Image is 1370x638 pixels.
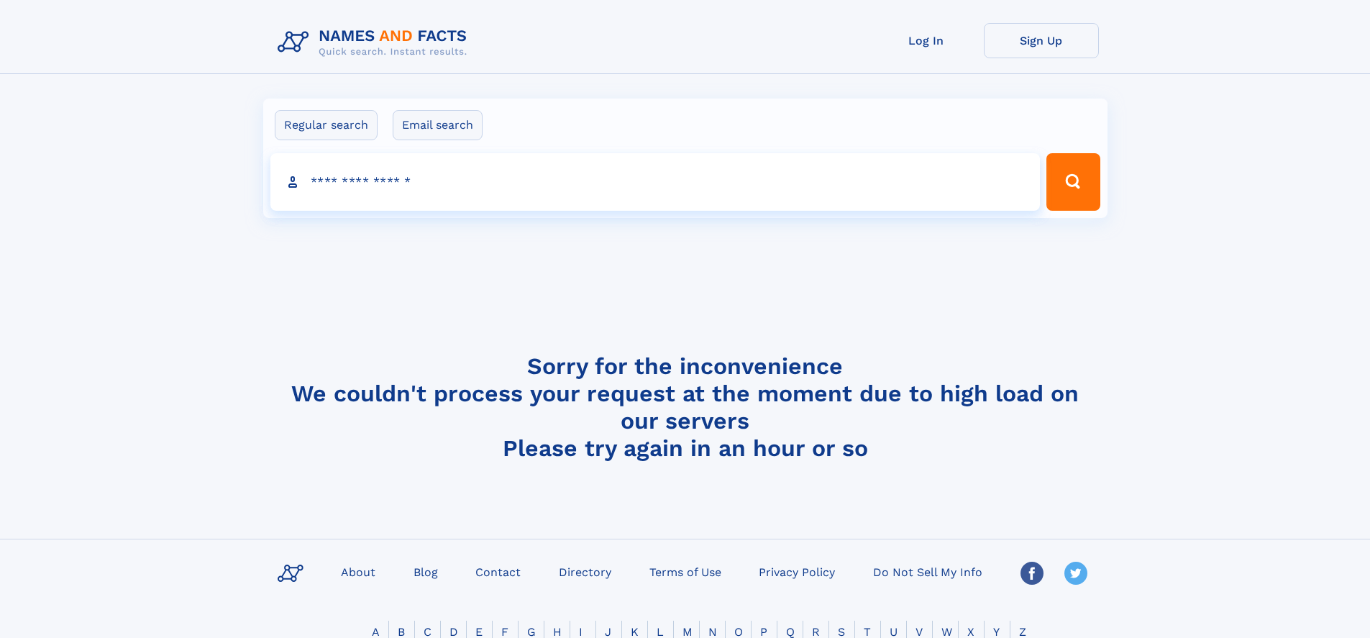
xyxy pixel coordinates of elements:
a: Blog [408,561,444,582]
h4: Sorry for the inconvenience We couldn't process your request at the moment due to high load on ou... [272,352,1099,462]
a: Do Not Sell My Info [867,561,988,582]
a: Terms of Use [644,561,727,582]
img: Twitter [1064,562,1087,585]
a: Contact [470,561,526,582]
label: Email search [393,110,483,140]
a: Directory [553,561,617,582]
label: Regular search [275,110,378,140]
input: search input [270,153,1041,211]
a: Privacy Policy [753,561,841,582]
img: Logo Names and Facts [272,23,479,62]
a: Sign Up [984,23,1099,58]
a: Log In [869,23,984,58]
button: Search Button [1046,153,1100,211]
a: About [335,561,381,582]
img: Facebook [1020,562,1044,585]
